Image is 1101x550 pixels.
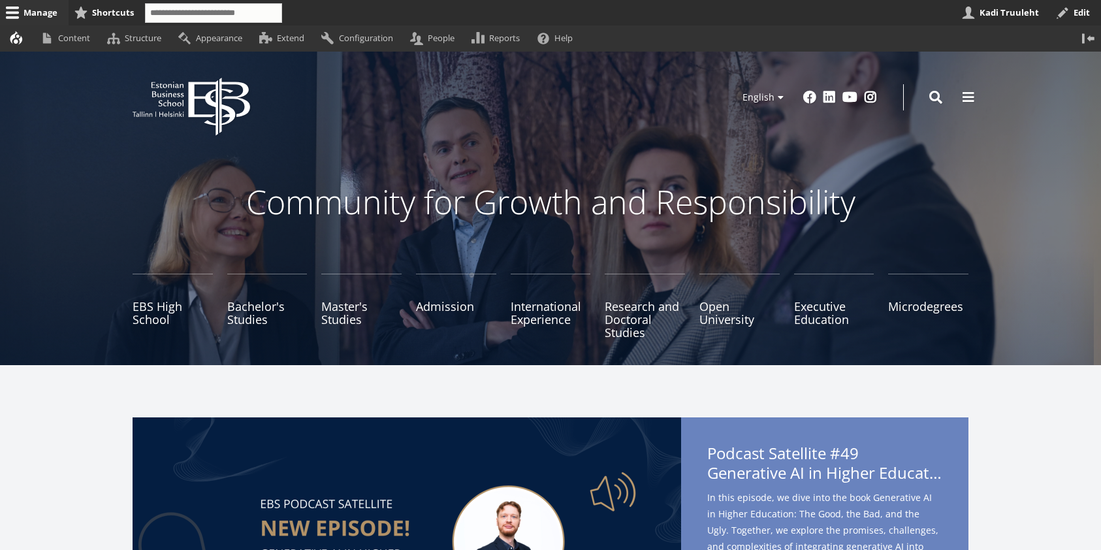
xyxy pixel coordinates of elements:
a: Linkedin [823,91,836,104]
a: Executive Education [794,274,874,339]
a: Open University [699,274,780,339]
a: Bachelor's Studies [227,274,308,339]
a: Master's Studies [321,274,402,339]
a: Content [35,25,101,51]
a: Help [532,25,584,51]
a: Extend [253,25,315,51]
a: Appearance [172,25,253,51]
a: Microdegrees [888,274,968,339]
a: Instagram [864,91,877,104]
a: Structure [101,25,172,51]
a: Admission [416,274,496,339]
a: People [404,25,466,51]
span: Generative AI in Higher Education: The Good, the Bad, and the Ugly [707,463,942,483]
a: International Experience [511,274,591,339]
a: Configuration [315,25,404,51]
a: Facebook [803,91,816,104]
span: Podcast Satellite #49 [707,444,942,487]
a: Reports [466,25,532,51]
p: Community for Growth and Responsibility [204,182,897,221]
a: EBS High School [133,274,213,339]
button: Vertical orientation [1076,25,1101,51]
a: Research and Doctoral Studies [605,274,685,339]
a: Youtube [842,91,857,104]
